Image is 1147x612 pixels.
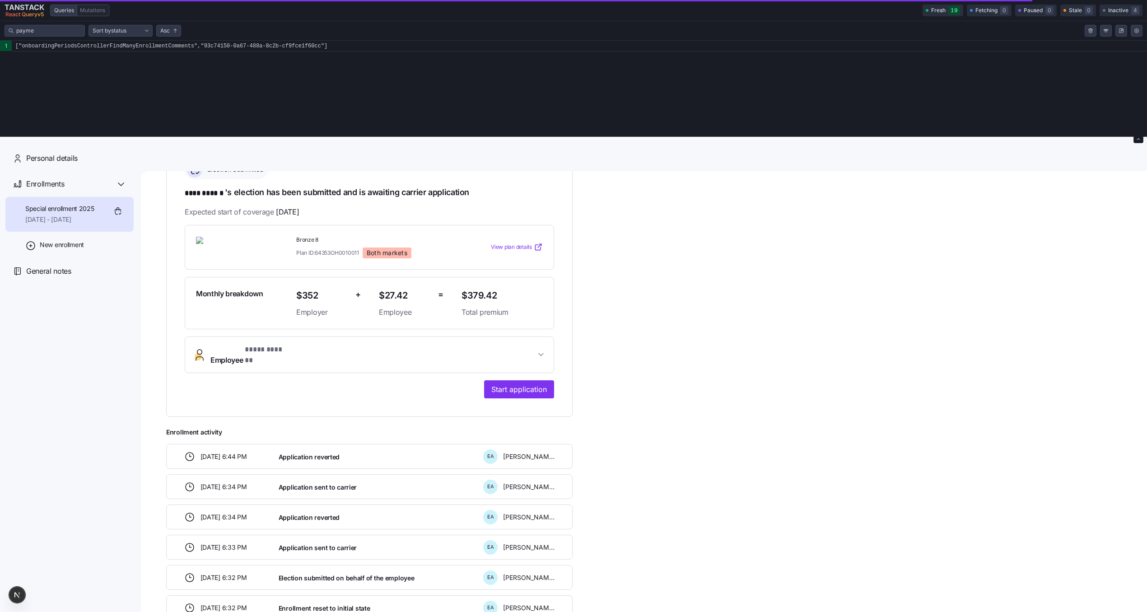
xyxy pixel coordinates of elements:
[1060,5,1096,16] button: Stale0
[296,249,359,257] span: Plan ID: 64353OH0010011
[503,513,555,522] span: [PERSON_NAME]
[975,6,998,15] span: Fetching
[379,307,431,318] span: Employee
[1133,136,1143,143] button: Close tanstack query devtools
[5,12,45,17] span: React Query v 5
[5,4,45,11] span: TANSTACK
[487,575,494,580] span: E A
[948,6,960,14] span: 19
[1115,25,1127,37] button: Open in picture-in-picture mode
[296,307,348,318] span: Employer
[1069,6,1082,15] span: Stale
[77,5,109,16] label: Toggle Mutations View
[279,483,357,492] span: Application sent to carrier
[200,513,247,522] span: [DATE] 6:34 PM
[967,5,1012,16] button: Fetching0
[484,380,554,398] button: Start application
[26,153,78,164] span: Personal details
[279,543,357,552] span: Application sent to carrier
[462,307,543,318] span: Total premium
[931,6,946,15] span: Fresh
[503,543,555,552] span: [PERSON_NAME]
[503,482,555,491] span: [PERSON_NAME]
[296,236,454,244] span: Bronze 8
[1015,5,1057,16] button: Paused0
[1108,6,1128,15] span: Inactive
[462,288,543,303] span: $379.42
[26,266,71,277] span: General notes
[166,428,573,437] span: Enrollment activity
[1000,6,1008,14] span: 0
[1045,6,1054,14] span: 0
[1131,6,1139,14] span: 4
[210,344,289,366] span: Employee
[503,452,555,461] span: [PERSON_NAME]
[1085,6,1093,14] span: 0
[1100,5,1142,16] button: Inactive4
[200,543,247,552] span: [DATE] 6:33 PM
[487,605,494,610] span: E A
[279,453,340,462] span: Application reverted
[51,5,77,16] label: Toggle Queries View
[279,513,340,522] span: Application reverted
[491,243,543,252] a: View plan details
[196,237,261,257] img: Molina
[1024,6,1043,15] span: Paused
[296,288,348,303] span: $352
[1100,25,1112,37] button: Mock offline behavior
[276,206,299,218] span: [DATE]
[491,384,547,395] span: Start application
[367,249,407,257] span: Both markets
[196,288,263,299] span: Monthly breakdown
[25,204,94,213] span: Special enrollment 2025
[185,206,299,218] span: Expected start of coverage
[487,454,494,459] span: E A
[200,482,247,491] span: [DATE] 6:34 PM
[279,574,415,583] span: Election submitted on behalf of the employee
[200,573,247,582] span: [DATE] 6:32 PM
[487,484,494,489] span: E A
[160,26,170,35] span: Asc
[200,452,247,461] span: [DATE] 6:44 PM
[487,545,494,550] span: E A
[379,288,431,303] span: $27.42
[16,26,81,35] input: Filter queries by query key
[355,288,361,301] span: +
[438,288,443,301] span: =
[491,243,532,252] span: View plan details
[40,240,84,249] span: New enrollment
[5,4,45,17] button: Close Tanstack query devtools
[156,25,181,37] button: Sort order ascending
[923,5,963,16] button: Fresh19
[185,187,554,199] h1: 's election has been submitted and is awaiting carrier application
[487,514,494,519] span: E A
[25,215,94,224] span: [DATE] - [DATE]
[503,573,555,582] span: [PERSON_NAME]
[1085,25,1096,37] button: Clear query cache
[12,41,1147,51] code: ["onboardingPeriodsControllerFindManyEnrollmentComments","93c74150-0a67-488a-8c2b-cf9fce1f60cc"]
[26,178,64,190] span: Enrollments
